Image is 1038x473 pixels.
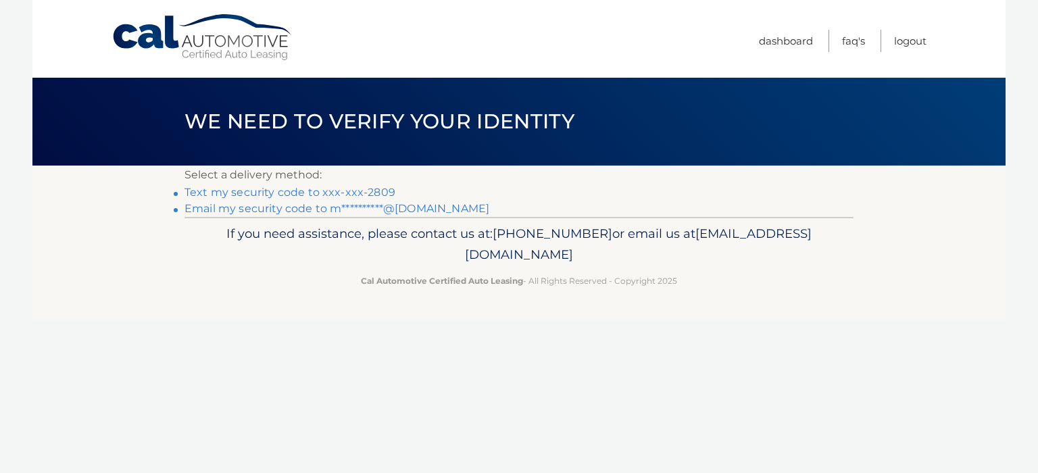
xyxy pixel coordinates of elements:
a: Text my security code to xxx-xxx-2809 [184,186,395,199]
strong: Cal Automotive Certified Auto Leasing [361,276,523,286]
a: Cal Automotive [112,14,294,61]
a: Dashboard [759,30,813,52]
a: Logout [894,30,926,52]
p: - All Rights Reserved - Copyright 2025 [193,274,845,288]
span: [PHONE_NUMBER] [493,226,612,241]
p: If you need assistance, please contact us at: or email us at [193,223,845,266]
a: Email my security code to m**********@[DOMAIN_NAME] [184,202,489,215]
p: Select a delivery method: [184,166,854,184]
span: We need to verify your identity [184,109,574,134]
a: FAQ's [842,30,865,52]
